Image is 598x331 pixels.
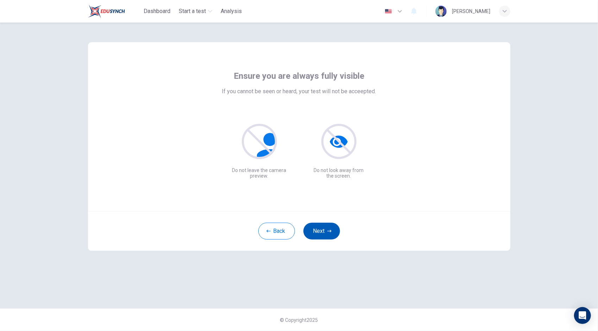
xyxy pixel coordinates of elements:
span: Analysis [221,7,242,15]
button: Next [303,223,340,240]
img: Rosedale logo [88,4,125,18]
span: © Copyright 2025 [280,317,318,323]
img: Profile picture [435,6,447,17]
button: Back [258,223,295,240]
p: Do not look away from the screen. [310,167,367,179]
button: Dashboard [141,5,173,18]
span: Ensure you are always fully visible [234,70,364,82]
p: Do not leave the camera preview. [231,167,288,179]
button: Start a test [176,5,215,18]
div: Open Intercom Messenger [574,307,591,324]
span: Start a test [179,7,206,15]
img: en [384,9,393,14]
span: Dashboard [144,7,170,15]
div: [PERSON_NAME] [452,7,491,15]
button: Analysis [218,5,245,18]
span: If you cannot be seen or heard, your test will not be acceepted. [222,87,376,96]
a: Rosedale logo [88,4,141,18]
